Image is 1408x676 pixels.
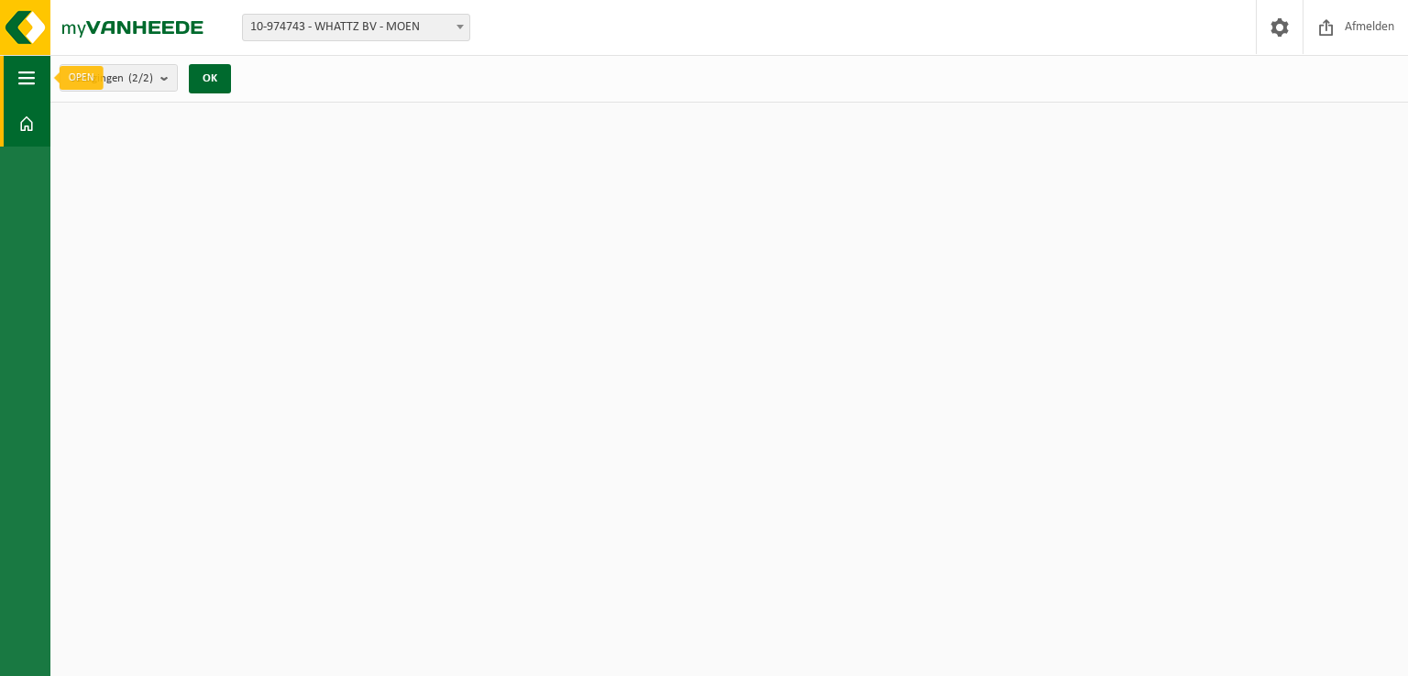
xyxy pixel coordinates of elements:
span: 10-974743 - WHATTZ BV - MOEN [243,15,469,40]
button: OK [189,64,231,93]
span: Vestigingen [70,65,153,93]
count: (2/2) [128,72,153,84]
span: 10-974743 - WHATTZ BV - MOEN [242,14,470,41]
button: Vestigingen(2/2) [60,64,178,92]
